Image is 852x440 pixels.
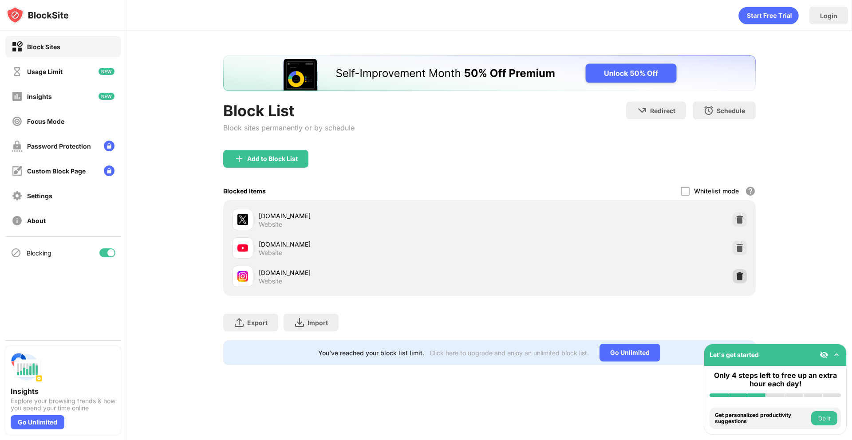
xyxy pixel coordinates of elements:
img: time-usage-off.svg [12,66,23,77]
div: [DOMAIN_NAME] [259,240,489,249]
div: Redirect [650,107,675,114]
div: Website [259,220,282,228]
img: focus-off.svg [12,116,23,127]
img: insights-off.svg [12,91,23,102]
img: omni-setup-toggle.svg [832,350,841,359]
div: Add to Block List [247,155,298,162]
div: Block sites permanently or by schedule [223,123,355,132]
div: Block Sites [27,43,60,51]
div: About [27,217,46,224]
img: customize-block-page-off.svg [12,165,23,177]
div: Website [259,277,282,285]
img: about-off.svg [12,215,23,226]
img: lock-menu.svg [104,165,114,176]
img: favicons [237,214,248,225]
div: Focus Mode [27,118,64,125]
div: Export [247,319,268,326]
div: Insights [11,387,115,396]
div: Let's get started [710,351,759,358]
div: Insights [27,93,52,100]
div: Whitelist mode [694,187,739,195]
img: block-on.svg [12,41,23,52]
div: Go Unlimited [11,415,64,429]
img: new-icon.svg [99,68,114,75]
button: Do it [811,411,837,425]
div: Blocking [27,249,51,257]
div: Settings [27,192,52,200]
img: eye-not-visible.svg [820,350,828,359]
div: animation [738,7,799,24]
img: favicons [237,243,248,253]
div: Import [308,319,328,326]
img: settings-off.svg [12,190,23,201]
img: favicons [237,271,248,282]
div: Website [259,249,282,257]
img: logo-blocksite.svg [6,6,69,24]
div: Block List [223,102,355,120]
div: Click here to upgrade and enjoy an unlimited block list. [430,349,589,357]
div: Blocked Items [223,187,266,195]
div: [DOMAIN_NAME] [259,211,489,220]
div: Schedule [717,107,745,114]
div: Custom Block Page [27,167,86,175]
img: lock-menu.svg [104,141,114,151]
div: [DOMAIN_NAME] [259,268,489,277]
div: Explore your browsing trends & how you spend your time online [11,397,115,412]
div: Usage Limit [27,68,63,75]
img: push-insights.svg [11,351,43,383]
iframe: Banner [223,55,756,91]
div: Only 4 steps left to free up an extra hour each day! [710,371,841,388]
img: new-icon.svg [99,93,114,100]
div: Password Protection [27,142,91,150]
div: You’ve reached your block list limit. [318,349,424,357]
div: Get personalized productivity suggestions [715,412,809,425]
img: blocking-icon.svg [11,247,21,258]
img: password-protection-off.svg [12,141,23,152]
div: Go Unlimited [600,344,660,361]
div: Login [820,12,837,20]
